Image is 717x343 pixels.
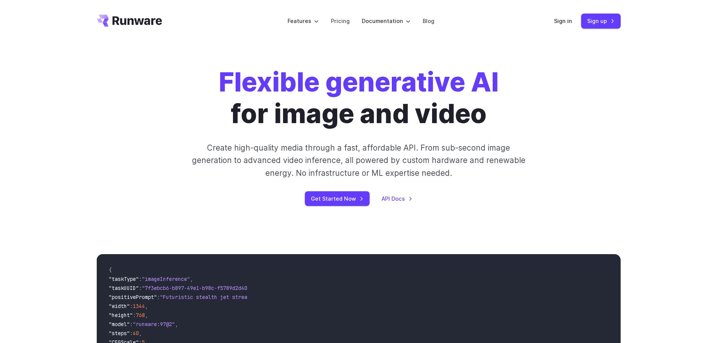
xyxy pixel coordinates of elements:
label: Features [288,17,319,25]
span: "positivePrompt" [109,294,157,300]
span: "taskUUID" [109,285,139,291]
a: Go to / [97,15,162,27]
span: : [130,303,133,309]
span: "taskType" [109,276,139,282]
span: { [109,267,112,273]
p: Create high-quality media through a fast, affordable API. From sub-second image generation to adv... [191,142,526,179]
span: 1344 [133,303,145,309]
label: Documentation [362,17,411,25]
a: Blog [423,17,434,25]
span: "width" [109,303,130,309]
span: : [130,321,133,328]
a: Sign in [554,17,572,25]
a: Sign up [581,14,621,28]
strong: Flexible generative AI [219,66,499,98]
span: , [190,276,193,282]
span: , [175,321,178,328]
span: "steps" [109,330,130,337]
span: "7f3ebcb6-b897-49e1-b98c-f5789d2d40d7" [142,285,256,291]
span: , [145,303,148,309]
span: : [130,330,133,337]
span: 40 [133,330,139,337]
span: , [139,330,142,337]
span: 768 [136,312,145,319]
a: Get Started Now [305,191,370,206]
span: : [139,276,142,282]
a: API Docs [382,194,413,203]
span: "model" [109,321,130,328]
span: "Futuristic stealth jet streaking through a neon-lit cityscape with glowing purple exhaust" [160,294,434,300]
span: , [145,312,148,319]
span: : [133,312,136,319]
span: : [157,294,160,300]
a: Pricing [331,17,350,25]
span: "height" [109,312,133,319]
span: "imageInference" [142,276,190,282]
span: "runware:97@2" [133,321,175,328]
h1: for image and video [219,66,499,130]
span: : [139,285,142,291]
